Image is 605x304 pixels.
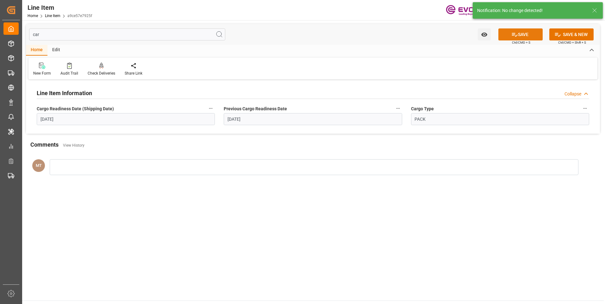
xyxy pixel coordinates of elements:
input: MM-DD-YYYY [37,113,215,125]
img: Evonik-brand-mark-Deep-Purple-RGB.jpeg_1700498283.jpeg [446,5,487,16]
div: Collapse [564,91,581,97]
a: Line Item [45,14,60,18]
div: Audit Trail [60,70,78,76]
button: Cargo Readiness Date (Shipping Date) [207,104,215,112]
div: Share Link [125,70,142,76]
span: MT [36,163,42,168]
span: Previous Cargo Readiness Date [224,106,287,112]
span: Ctrl/CMD + S [512,40,530,45]
a: View History [63,143,84,148]
button: open menu [478,28,491,40]
span: Cargo Readiness Date (Shipping Date) [37,106,114,112]
div: New Form [33,70,51,76]
input: MM-DD-YYYY [224,113,402,125]
button: Previous Cargo Readiness Date [394,104,402,112]
input: Search Fields [29,28,225,40]
button: Cargo Type [581,104,589,112]
div: Check Deliveries [88,70,115,76]
div: Home [26,45,47,56]
a: Home [28,14,38,18]
h2: Line Item Information [37,89,92,97]
button: SAVE [498,28,543,40]
button: SAVE & NEW [549,28,594,40]
div: Edit [47,45,65,56]
span: Ctrl/CMD + Shift + S [558,40,586,45]
h2: Comments [30,140,59,149]
div: Line Item [28,3,92,12]
span: Cargo Type [411,106,434,112]
div: Notification: No change detected! [477,7,586,14]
